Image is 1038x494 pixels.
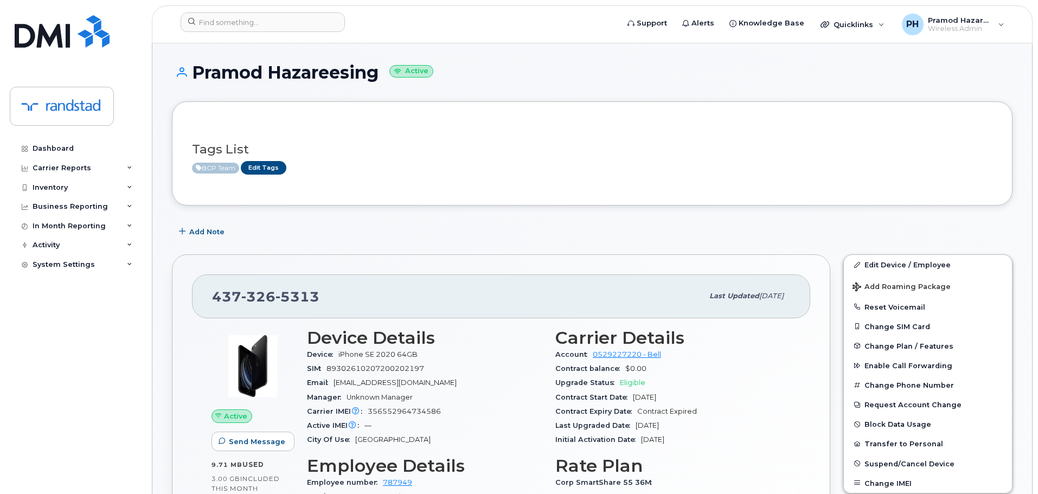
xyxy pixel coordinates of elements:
button: Change IMEI [844,473,1012,493]
span: Contract Expired [637,407,697,415]
h3: Tags List [192,143,992,156]
span: 3.00 GB [212,475,240,483]
a: Edit Device / Employee [844,255,1012,274]
span: 326 [241,288,275,305]
button: Add Note [172,222,234,241]
span: iPhone SE 2020 64GB [338,350,418,358]
span: included this month [212,474,280,492]
span: Account [555,350,593,358]
span: Eligible [620,378,645,387]
small: Active [389,65,433,78]
span: Send Message [229,437,285,447]
button: Block Data Usage [844,414,1012,434]
button: Suspend/Cancel Device [844,454,1012,473]
span: Change Plan / Features [864,342,953,350]
span: Upgrade Status [555,378,620,387]
span: Enable Call Forwarding [864,362,952,370]
span: Add Roaming Package [853,283,951,293]
h1: Pramod Hazareesing [172,63,1013,82]
a: 0529227220 - Bell [593,350,661,358]
span: Active IMEI [307,421,364,429]
button: Enable Call Forwarding [844,356,1012,375]
span: [GEOGRAPHIC_DATA] [355,435,431,444]
h3: Device Details [307,328,542,348]
span: Active [224,411,247,421]
span: $0.00 [625,364,646,373]
button: Change Plan / Features [844,336,1012,356]
span: Corp SmartShare 55 36M [555,478,657,486]
span: Device [307,350,338,358]
span: Last Upgraded Date [555,421,636,429]
span: [DATE] [636,421,659,429]
button: Transfer to Personal [844,434,1012,453]
span: 356552964734586 [368,407,441,415]
h3: Employee Details [307,456,542,476]
span: used [242,460,264,469]
span: — [364,421,371,429]
button: Request Account Change [844,395,1012,414]
h3: Carrier Details [555,328,791,348]
span: Suspend/Cancel Device [864,459,954,467]
a: 787949 [383,478,412,486]
button: Reset Voicemail [844,297,1012,317]
span: [DATE] [759,292,784,300]
span: [DATE] [633,393,656,401]
span: [DATE] [641,435,664,444]
span: 5313 [275,288,319,305]
span: Add Note [189,227,225,237]
button: Change Phone Number [844,375,1012,395]
span: Active [192,163,239,174]
span: Contract balance [555,364,625,373]
span: Initial Activation Date [555,435,641,444]
span: 437 [212,288,319,305]
h3: Rate Plan [555,456,791,476]
a: Edit Tags [241,161,286,175]
span: Carrier IMEI [307,407,368,415]
span: 89302610207200202197 [326,364,424,373]
span: Last updated [709,292,759,300]
span: Contract Start Date [555,393,633,401]
button: Add Roaming Package [844,275,1012,297]
span: Email [307,378,334,387]
span: Employee number [307,478,383,486]
img: image20231002-3703462-2fle3a.jpeg [220,333,285,399]
button: Send Message [212,432,294,451]
span: [EMAIL_ADDRESS][DOMAIN_NAME] [334,378,457,387]
span: 9.71 MB [212,461,242,469]
button: Change SIM Card [844,317,1012,336]
span: SIM [307,364,326,373]
span: Contract Expiry Date [555,407,637,415]
span: Manager [307,393,347,401]
span: City Of Use [307,435,355,444]
span: Unknown Manager [347,393,413,401]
